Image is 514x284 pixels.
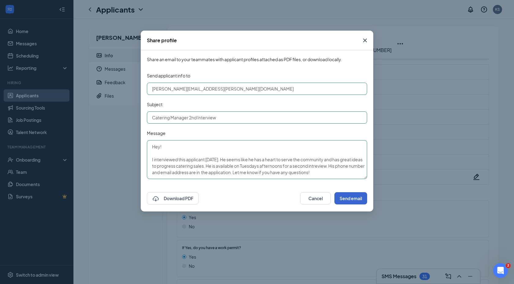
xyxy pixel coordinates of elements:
[506,263,511,268] span: 2
[493,263,508,278] iframe: Intercom live chat
[147,73,190,78] span: Send applicant info to
[147,192,199,204] button: CloudDownloadDownload PDF
[147,56,367,62] span: Share an email to your teammates with applicant profiles attached as PDF files, or download locally.
[300,192,331,204] button: Cancel
[361,37,369,44] svg: Cross
[357,31,373,50] button: Close
[334,192,367,204] button: Send email
[147,140,367,179] textarea: Hey! I interviewed this applicant [DATE]. He seems like he has a heart to serve the community and...
[147,130,166,136] span: Message
[147,111,367,124] input: Enter Subject
[147,37,177,44] div: Share profile
[147,83,367,95] input: Enter email addresses, separated by comma
[147,102,162,107] span: Subject
[152,195,159,203] svg: CloudDownload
